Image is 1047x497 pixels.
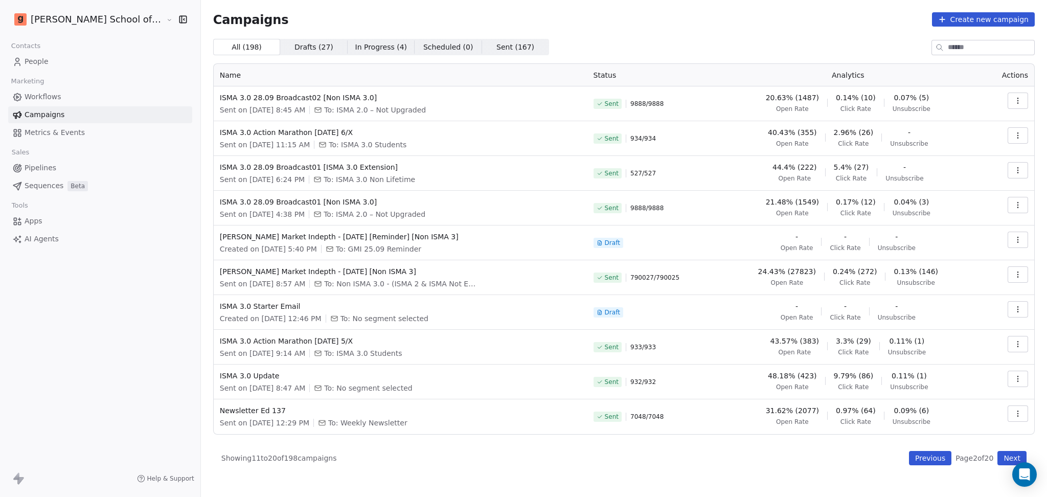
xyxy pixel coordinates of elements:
span: ISMA 3.0 Starter Email [220,301,581,311]
span: Open Rate [781,313,813,322]
span: - [795,301,798,311]
th: Status [587,64,715,86]
span: Unsubscribe [897,279,935,287]
span: Sent on [DATE] 6:24 PM [220,174,305,185]
span: Sent on [DATE] 8:47 AM [220,383,306,393]
span: Sent on [DATE] 12:29 PM [220,418,309,428]
span: Sales [7,145,34,160]
span: 9888 / 9888 [630,100,664,108]
a: SequencesBeta [8,177,192,194]
span: Sent on [DATE] 11:15 AM [220,140,310,150]
span: 7048 / 7048 [630,413,664,421]
span: 9888 / 9888 [630,204,664,212]
span: Click Rate [840,418,871,426]
a: Help & Support [137,475,194,483]
span: 932 / 932 [630,378,656,386]
span: Open Rate [776,105,809,113]
span: 0.11% (1) [890,336,925,346]
span: 0.17% (12) [836,197,876,207]
span: Pipelines [25,163,56,173]
th: Actions [981,64,1034,86]
span: 0.24% (272) [833,266,877,277]
span: Click Rate [830,313,860,322]
span: Sent [605,204,619,212]
span: 9.79% (86) [834,371,874,381]
a: Metrics & Events [8,124,192,141]
span: AI Agents [25,234,59,244]
span: Sequences [25,180,63,191]
span: Sent [605,134,619,143]
button: Previous [909,451,951,465]
span: Click Rate [839,279,870,287]
span: 933 / 933 [630,343,656,351]
span: 0.97% (64) [836,405,876,416]
span: 0.09% (6) [894,405,929,416]
span: Click Rate [838,348,869,356]
span: Page 2 of 20 [955,453,993,463]
span: Metrics & Events [25,127,85,138]
span: 0.04% (3) [894,197,929,207]
button: [PERSON_NAME] School of Finance LLP [12,11,159,28]
img: Goela%20School%20Logos%20(4).png [14,13,27,26]
span: Open Rate [776,140,809,148]
span: Campaigns [25,109,64,120]
span: Contacts [7,38,45,54]
span: People [25,56,49,67]
span: 0.13% (146) [894,266,938,277]
span: Draft [605,308,620,317]
a: Workflows [8,88,192,105]
span: Click Rate [840,209,871,217]
span: Help & Support [147,475,194,483]
span: Sent on [DATE] 9:14 AM [220,348,306,358]
a: Campaigns [8,106,192,123]
span: Unsubscribe [893,209,930,217]
span: Created on [DATE] 5:40 PM [220,244,317,254]
span: - [903,162,906,172]
span: Newsletter Ed 137 [220,405,581,416]
span: 40.43% (355) [768,127,816,138]
span: 2.96% (26) [834,127,874,138]
span: Open Rate [776,418,809,426]
span: 0.07% (5) [894,93,929,103]
span: - [908,127,911,138]
span: Open Rate [778,174,811,183]
span: ISMA 3.0 Action Marathon [DATE] 5/X [220,336,581,346]
span: Click Rate [840,105,871,113]
span: Showing 11 to 20 of 198 campaigns [221,453,337,463]
span: 48.18% (423) [768,371,816,381]
span: 43.57% (383) [770,336,819,346]
span: Campaigns [213,12,289,27]
span: 934 / 934 [630,134,656,143]
a: People [8,53,192,70]
span: Sent ( 167 ) [496,42,534,53]
span: - [844,301,847,311]
span: Sent on [DATE] 8:45 AM [220,105,306,115]
span: To: No segment selected [324,383,412,393]
span: To: Non ISMA 3.0 - (ISMA 2 & ISMA Not Enrolled) [324,279,477,289]
span: 0.11% (1) [892,371,927,381]
span: Sent [605,274,619,282]
span: Apps [25,216,42,227]
span: Unsubscribe [893,105,930,113]
span: Sent [605,100,619,108]
span: Draft [605,239,620,247]
span: Open Rate [778,348,811,356]
a: AI Agents [8,231,192,247]
span: Open Rate [776,383,809,391]
span: To: Weekly Newsletter [328,418,407,428]
span: - [895,301,898,311]
div: Open Intercom Messenger [1012,462,1037,487]
span: Unsubscribe [890,140,928,148]
span: 20.63% (1487) [766,93,819,103]
span: To: ISMA 2.0 – Not Upgraded [324,105,426,115]
span: Click Rate [830,244,860,252]
span: Sent [605,413,619,421]
span: Unsubscribe [878,244,916,252]
span: Click Rate [838,140,869,148]
span: 21.48% (1549) [766,197,819,207]
span: 31.62% (2077) [766,405,819,416]
span: Workflows [25,92,61,102]
span: Open Rate [770,279,803,287]
span: [PERSON_NAME] Market Indepth - [DATE] [Reminder] [Non ISMA 3] [220,232,581,242]
span: Sent [605,169,619,177]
